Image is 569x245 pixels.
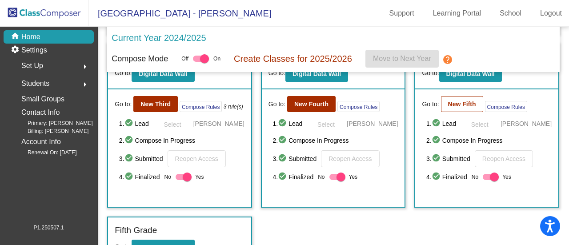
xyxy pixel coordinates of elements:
[502,172,511,182] span: Yes
[471,121,489,128] span: Select
[133,96,178,112] button: New Third
[439,66,502,82] button: Digital Data Wall
[373,55,431,62] span: Move to Next Year
[365,50,439,68] button: Move to Next Year
[422,100,439,109] span: Go to:
[337,101,380,112] button: Compose Rules
[234,52,352,65] p: Create Classes for 2025/2026
[115,224,157,237] label: Fifth Grade
[168,150,226,167] button: Reopen Access
[347,119,398,128] span: [PERSON_NAME]
[175,155,218,162] span: Reopen Access
[119,118,152,129] span: 1. Lead
[119,153,163,164] span: 3. Submitted
[21,136,61,148] p: Account Info
[80,61,90,72] mat-icon: arrow_right
[21,60,43,72] span: Set Up
[432,118,442,129] mat-icon: check_circle
[493,6,529,20] a: School
[164,173,171,181] span: No
[426,6,489,20] a: Learning Portal
[272,118,305,129] span: 1. Lead
[426,118,459,129] span: 1. Lead
[180,101,222,112] button: Compose Rules
[317,121,335,128] span: Select
[224,103,243,111] i: 3 rule(s)
[272,172,313,182] span: 4. Finalized
[124,135,135,146] mat-icon: check_circle
[21,93,64,105] p: Small Groups
[285,66,348,82] button: Digital Data Wall
[329,155,372,162] span: Reopen Access
[321,150,379,167] button: Reopen Access
[432,153,442,164] mat-icon: check_circle
[140,100,171,108] b: New Third
[278,118,289,129] mat-icon: check_circle
[272,153,317,164] span: 3. Submitted
[112,53,168,65] p: Compose Mode
[115,69,132,76] span: Go to:
[482,155,525,162] span: Reopen Access
[448,100,476,108] b: New Fifth
[13,149,76,157] span: Renewal On: [DATE]
[13,127,88,135] span: Billing: [PERSON_NAME]
[195,172,204,182] span: Yes
[21,77,49,90] span: Students
[485,101,527,112] button: Compose Rules
[422,69,439,76] span: Go to:
[426,172,467,182] span: 4. Finalized
[432,135,442,146] mat-icon: check_circle
[268,69,285,76] span: Go to:
[432,172,442,182] mat-icon: check_circle
[475,150,533,167] button: Reopen Access
[293,70,341,77] b: Digital Data Wall
[124,118,135,129] mat-icon: check_circle
[119,135,244,146] span: 2. Compose In Progress
[287,96,336,112] button: New Fourth
[441,96,483,112] button: New Fifth
[21,45,47,56] p: Settings
[463,116,496,131] button: Select
[112,31,206,44] p: Current Year 2024/2025
[501,119,552,128] span: [PERSON_NAME]
[268,100,285,109] span: Go to:
[156,116,189,131] button: Select
[426,153,470,164] span: 3. Submitted
[21,106,60,119] p: Contact Info
[89,6,271,20] span: [GEOGRAPHIC_DATA] - [PERSON_NAME]
[382,6,421,20] a: Support
[442,54,453,65] mat-icon: help
[533,6,569,20] a: Logout
[139,70,187,77] b: Digital Data Wall
[472,173,478,181] span: No
[349,172,358,182] span: Yes
[124,172,135,182] mat-icon: check_circle
[181,55,188,63] span: Off
[446,70,495,77] b: Digital Data Wall
[278,172,289,182] mat-icon: check_circle
[278,153,289,164] mat-icon: check_circle
[119,172,160,182] span: 4. Finalized
[11,45,21,56] mat-icon: settings
[132,66,194,82] button: Digital Data Wall
[213,55,220,63] span: On
[21,32,40,42] p: Home
[124,153,135,164] mat-icon: check_circle
[164,121,181,128] span: Select
[193,119,244,128] span: [PERSON_NAME]
[272,135,398,146] span: 2. Compose In Progress
[115,100,132,109] span: Go to:
[318,173,325,181] span: No
[278,135,289,146] mat-icon: check_circle
[13,119,93,127] span: Primary: [PERSON_NAME]
[426,135,552,146] span: 2. Compose In Progress
[80,79,90,90] mat-icon: arrow_right
[294,100,329,108] b: New Fourth
[11,32,21,42] mat-icon: home
[310,116,343,131] button: Select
